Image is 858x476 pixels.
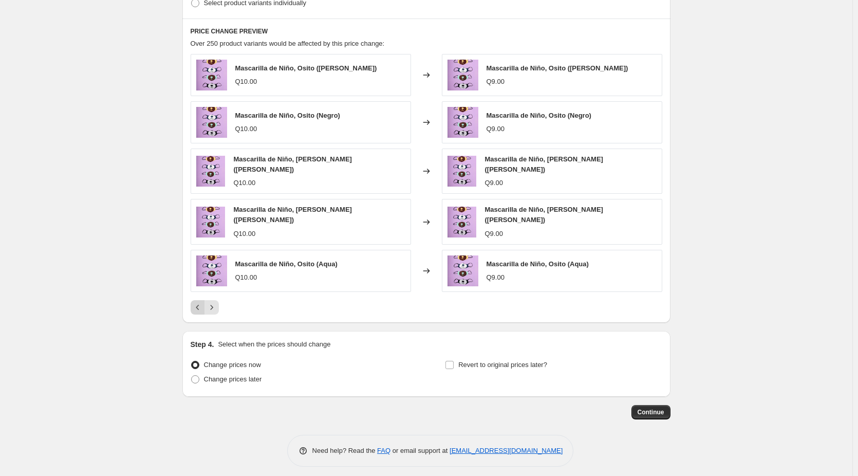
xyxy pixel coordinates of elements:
[235,77,257,87] div: Q10.00
[218,339,330,350] p: Select when the prices should change
[204,300,219,315] button: Next
[235,272,257,283] div: Q10.00
[196,60,227,90] img: O2_80x.jpg
[631,405,670,419] button: Continue
[235,64,377,72] span: Mascarilla de Niño, Osito ([PERSON_NAME])
[484,155,603,173] span: Mascarilla de Niño, [PERSON_NAME] ([PERSON_NAME])
[458,361,547,369] span: Revert to original prices later?
[447,255,478,286] img: O2_80x.jpg
[487,272,505,283] div: Q9.00
[447,60,478,90] img: O2_80x.jpg
[447,156,477,187] img: O2_80x.jpg
[204,375,262,383] span: Change prices later
[487,260,589,268] span: Mascarilla de Niño, Osito (Aqua)
[191,40,385,47] span: Over 250 product variants would be affected by this price change:
[484,178,502,188] div: Q9.00
[235,124,257,134] div: Q10.00
[233,206,351,224] span: Mascarilla de Niño, [PERSON_NAME] ([PERSON_NAME])
[233,229,255,239] div: Q10.00
[487,64,628,72] span: Mascarilla de Niño, Osito ([PERSON_NAME])
[196,207,226,237] img: O2_80x.jpg
[196,156,226,187] img: O2_80x.jpg
[196,255,227,286] img: O2_80x.jpg
[191,300,205,315] button: Previous
[191,300,219,315] nav: Pagination
[312,447,378,454] span: Need help? Read the
[487,124,505,134] div: Q9.00
[233,178,255,188] div: Q10.00
[191,339,214,350] h2: Step 4.
[487,112,591,119] span: Mascarilla de Niño, Osito (Negro)
[484,206,603,224] span: Mascarilla de Niño, [PERSON_NAME] ([PERSON_NAME])
[484,229,502,239] div: Q9.00
[447,107,478,138] img: O2_80x.jpg
[390,447,450,454] span: or email support at
[233,155,351,173] span: Mascarilla de Niño, [PERSON_NAME] ([PERSON_NAME])
[235,112,340,119] span: Mascarilla de Niño, Osito (Negro)
[196,107,227,138] img: O2_80x.jpg
[204,361,261,369] span: Change prices now
[235,260,338,268] span: Mascarilla de Niño, Osito (Aqua)
[191,27,662,35] h6: PRICE CHANGE PREVIEW
[487,77,505,87] div: Q9.00
[377,447,390,454] a: FAQ
[638,408,664,416] span: Continue
[447,207,477,237] img: O2_80x.jpg
[450,447,563,454] a: [EMAIL_ADDRESS][DOMAIN_NAME]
